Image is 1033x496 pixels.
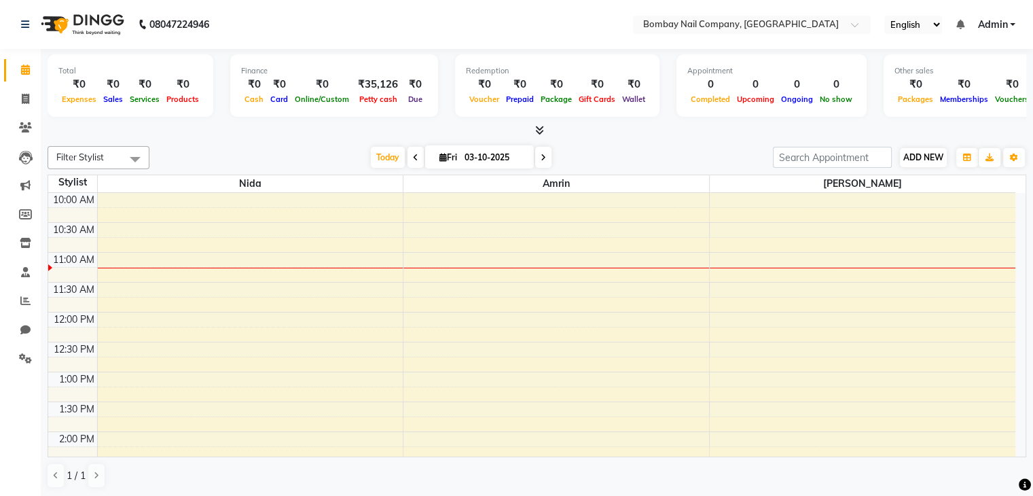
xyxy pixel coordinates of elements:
div: ₹0 [163,77,202,92]
div: 0 [687,77,733,92]
div: ₹0 [894,77,937,92]
span: Sales [100,94,126,104]
span: Online/Custom [291,94,352,104]
span: Upcoming [733,94,778,104]
div: 1:00 PM [56,372,97,387]
div: Finance [241,65,427,77]
span: Due [405,94,426,104]
div: 11:00 AM [50,253,97,267]
span: Package [537,94,575,104]
div: 12:00 PM [51,313,97,327]
div: ₹0 [992,77,1032,92]
span: 1 / 1 [67,469,86,483]
div: Total [58,65,202,77]
span: Voucher [466,94,503,104]
div: ₹0 [58,77,100,92]
div: ₹0 [267,77,291,92]
div: 0 [778,77,816,92]
div: 10:00 AM [50,193,97,207]
span: Cash [241,94,267,104]
div: Appointment [687,65,856,77]
input: Search Appointment [773,147,892,168]
div: ₹35,126 [352,77,403,92]
button: ADD NEW [900,148,947,167]
span: Services [126,94,163,104]
span: ADD NEW [903,152,943,162]
span: Expenses [58,94,100,104]
div: ₹0 [466,77,503,92]
span: Filter Stylist [56,152,104,162]
div: ₹0 [537,77,575,92]
div: 0 [816,77,856,92]
div: 10:30 AM [50,223,97,237]
span: Amrin [403,175,709,192]
span: Today [371,147,405,168]
div: ₹0 [291,77,352,92]
span: [PERSON_NAME] [710,175,1015,192]
span: Gift Cards [575,94,619,104]
span: Prepaid [503,94,537,104]
div: 2:00 PM [56,432,97,446]
span: No show [816,94,856,104]
div: Redemption [466,65,649,77]
div: ₹0 [100,77,126,92]
img: logo [35,5,128,43]
div: ₹0 [241,77,267,92]
div: ₹0 [403,77,427,92]
div: ₹0 [619,77,649,92]
div: 12:30 PM [51,342,97,357]
span: Petty cash [356,94,401,104]
span: Packages [894,94,937,104]
span: Memberships [937,94,992,104]
input: 2025-10-03 [460,147,528,168]
span: Card [267,94,291,104]
div: 0 [733,77,778,92]
div: ₹0 [126,77,163,92]
span: Products [163,94,202,104]
span: Admin [977,18,1007,32]
span: Completed [687,94,733,104]
span: Nida [98,175,403,192]
span: Vouchers [992,94,1032,104]
div: ₹0 [937,77,992,92]
span: Ongoing [778,94,816,104]
span: Wallet [619,94,649,104]
div: Stylist [48,175,97,190]
div: ₹0 [503,77,537,92]
span: Fri [436,152,460,162]
b: 08047224946 [149,5,209,43]
div: 1:30 PM [56,402,97,417]
div: 11:30 AM [50,283,97,297]
div: ₹0 [575,77,619,92]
